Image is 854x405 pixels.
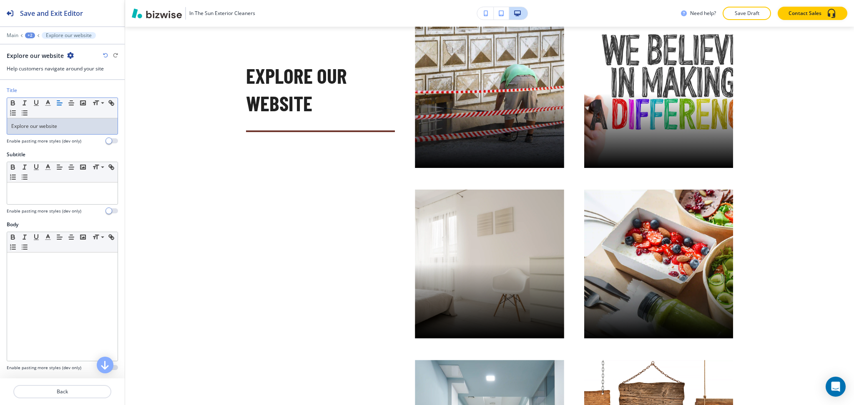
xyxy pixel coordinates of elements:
button: Save Draft [723,7,771,20]
div: Open Intercom Messenger [826,377,846,397]
p: Explore our website [11,122,113,130]
p: Explore our website [46,32,92,38]
h3: Help customers navigate around your site [7,65,118,72]
button: Main [7,32,18,38]
button: Back [13,385,111,398]
p: Save Draft [733,10,760,17]
h2: Body [7,221,18,228]
button: Contact Sales [778,7,847,20]
p: Contact Sales [789,10,821,17]
p: Back [14,388,111,395]
img: Bizwise Logo [132,8,182,18]
h3: Need help? [690,10,716,17]
button: In The Sun Exterior Cleaners [132,7,255,20]
h2: Explore our website [7,51,64,60]
h4: Enable pasting more styles (dev only) [7,208,81,214]
h4: Enable pasting more styles (dev only) [7,365,81,371]
h2: Save and Exit Editor [20,8,83,18]
h2: Title [7,87,17,94]
h2: Items [7,377,20,385]
h4: Enable pasting more styles (dev only) [7,138,81,144]
h3: In The Sun Exterior Cleaners [189,10,255,17]
p: Explore our website [246,62,395,117]
button: Explore our website [42,32,96,39]
h2: Subtitle [7,151,25,158]
button: +2 [25,32,35,38]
